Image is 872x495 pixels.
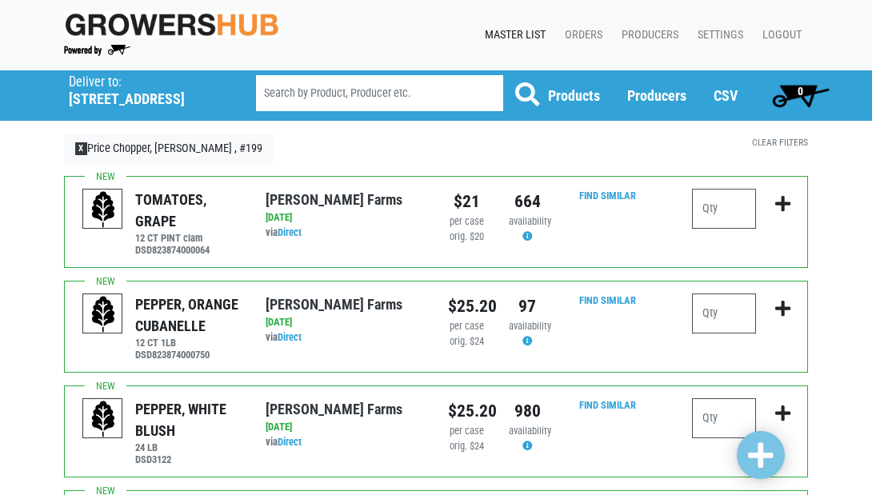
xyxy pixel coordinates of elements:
a: Direct [278,226,302,238]
span: X [75,142,87,155]
span: availability [509,215,551,227]
span: Price Chopper, Cicero , #199 (5701 Cir Dr E, Cicero, NY 13039, USA) [69,70,227,108]
div: orig. $24 [448,439,485,454]
a: Master List [472,20,552,50]
h6: DSD823874000064 [135,244,241,256]
a: Clear Filters [752,137,808,148]
h6: 24 LB [135,441,241,453]
span: availability [509,425,551,437]
div: [DATE] [266,420,424,435]
div: per case [448,214,485,230]
img: original-fc7597fdc6adbb9d0e2ae620e786d1a2.jpg [64,10,279,38]
a: Find Similar [579,190,636,202]
div: via [266,226,424,241]
input: Search by Product, Producer etc. [256,75,503,111]
a: [PERSON_NAME] Farms [266,191,402,208]
a: Find Similar [579,399,636,411]
a: Producers [609,20,685,50]
img: placeholder-variety-43d6402dacf2d531de610a020419775a.svg [83,190,123,230]
div: $21 [448,189,485,214]
img: placeholder-variety-43d6402dacf2d531de610a020419775a.svg [83,294,123,334]
div: 664 [509,189,546,214]
h6: DSD3122 [135,453,241,465]
div: per case [448,424,485,439]
div: via [266,435,424,450]
div: per case [448,319,485,334]
a: Settings [685,20,750,50]
div: orig. $20 [448,230,485,245]
a: [PERSON_NAME] Farms [266,401,402,417]
p: Deliver to: [69,74,215,90]
div: $25.20 [448,293,485,319]
a: Find Similar [579,294,636,306]
div: TOMATOES, GRAPE [135,189,241,232]
a: Direct [278,331,302,343]
a: 0 [765,79,836,111]
a: Direct [278,436,302,448]
a: [PERSON_NAME] Farms [266,296,402,313]
a: Orders [552,20,609,50]
img: Powered by Big Wheelbarrow [64,45,130,56]
div: [DATE] [266,210,424,226]
div: 980 [509,398,546,424]
img: placeholder-variety-43d6402dacf2d531de610a020419775a.svg [83,399,123,439]
div: via [266,330,424,345]
h6: DSD823874000750 [135,349,241,361]
div: PEPPER, WHITE BLUSH [135,398,241,441]
h6: 12 CT 1LB [135,337,241,349]
div: 97 [509,293,546,319]
input: Qty [692,293,756,333]
a: XPrice Chopper, [PERSON_NAME] , #199 [64,134,274,164]
div: PEPPER, ORANGE CUBANELLE [135,293,241,337]
div: [DATE] [266,315,424,330]
a: Logout [750,20,808,50]
input: Qty [692,189,756,229]
a: CSV [714,87,738,104]
div: $25.20 [448,398,485,424]
span: availability [509,320,551,332]
div: orig. $24 [448,334,485,349]
a: Products [548,87,600,104]
span: 0 [798,85,803,98]
input: Qty [692,398,756,438]
h5: [STREET_ADDRESS] [69,90,215,108]
h6: 12 CT PINT clam [135,232,241,244]
a: Producers [627,87,686,104]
